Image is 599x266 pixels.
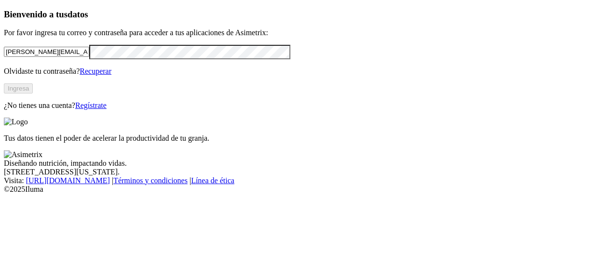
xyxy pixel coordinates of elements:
p: Olvidaste tu contraseña? [4,67,595,76]
a: Términos y condiciones [113,176,188,185]
img: Logo [4,118,28,126]
p: Tus datos tienen el poder de acelerar la productividad de tu granja. [4,134,595,143]
p: Por favor ingresa tu correo y contraseña para acceder a tus aplicaciones de Asimetrix: [4,28,595,37]
div: © 2025 Iluma [4,185,595,194]
a: Recuperar [80,67,111,75]
a: Línea de ética [191,176,234,185]
p: ¿No tienes una cuenta? [4,101,595,110]
img: Asimetrix [4,150,42,159]
button: Ingresa [4,83,33,93]
h3: Bienvenido a tus [4,9,595,20]
div: Diseñando nutrición, impactando vidas. [4,159,595,168]
span: datos [68,9,88,19]
a: [URL][DOMAIN_NAME] [26,176,110,185]
div: [STREET_ADDRESS][US_STATE]. [4,168,595,176]
input: Tu correo [4,47,89,57]
a: Regístrate [75,101,107,109]
div: Visita : | | [4,176,595,185]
